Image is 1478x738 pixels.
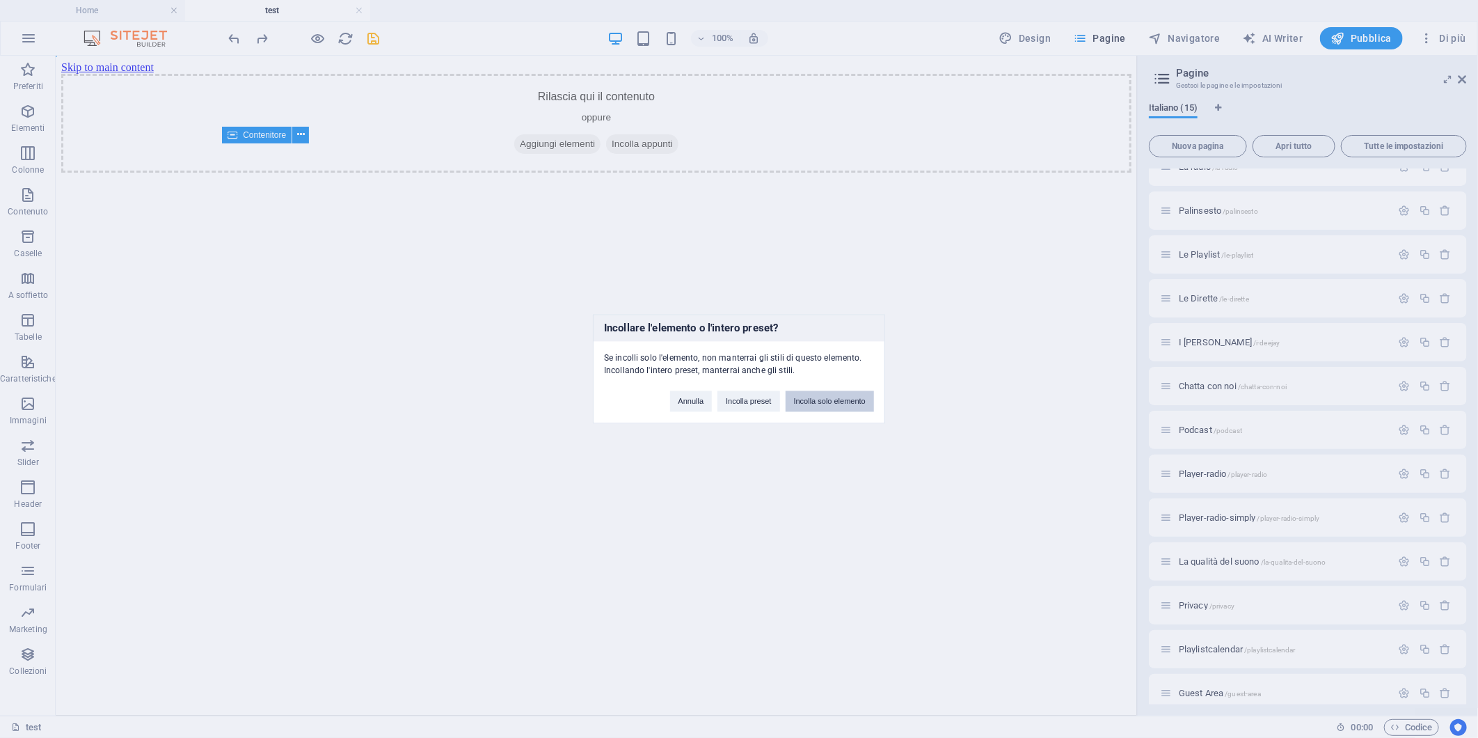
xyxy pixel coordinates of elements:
h3: Incollare l'elemento o l'intero preset? [594,315,884,342]
div: Rilascia qui il contenuto [6,18,1076,117]
button: Annulla [670,391,713,412]
button: Incolla solo elemento [786,391,874,412]
div: Se incolli solo l'elemento, non manterrai gli stili di questo elemento. Incollando l'intero prese... [594,342,884,377]
a: Skip to main content [6,6,98,17]
span: Incolla appunti [550,79,623,98]
button: Incolla preset [717,391,779,412]
span: Aggiungi elementi [459,79,545,98]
